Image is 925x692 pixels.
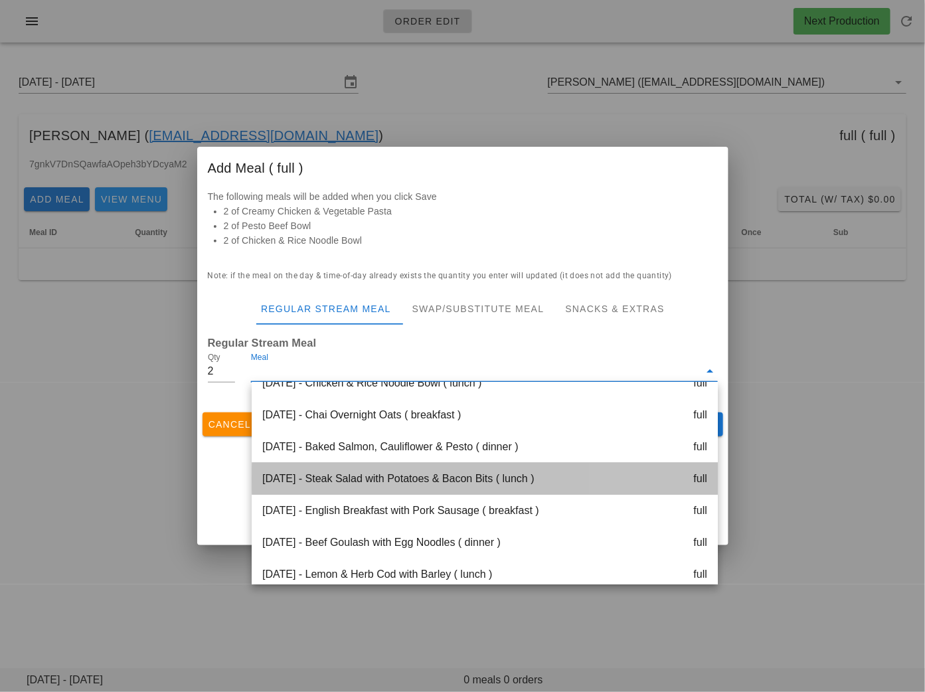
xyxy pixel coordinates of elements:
div: [DATE] - Chicken & Rice Noodle Bowl ( lunch ) [252,367,718,399]
label: Meal [251,353,268,363]
div: [DATE] - Lemon & Herb Cod with Barley ( lunch ) [252,559,718,590]
span: full [694,471,707,487]
span: full [694,503,707,519]
div: [DATE] - Chai Overnight Oats ( breakfast ) [252,399,718,431]
div: Regular Stream Meal [250,293,402,325]
li: 2 of Chicken & Rice Noodle Bowl [224,233,718,248]
span: full [694,375,707,391]
li: 2 of Pesto Beef Bowl [224,218,718,233]
span: full [694,566,707,582]
div: The following meals will be added when you click Save [197,189,728,258]
div: [DATE] - Steak Salad with Potatoes & Bacon Bits ( lunch ) [252,463,718,495]
span: full [694,407,707,423]
label: Qty [208,353,220,363]
p: Note: if the meal on the day & time-of-day already exists the quantity you enter will updated (it... [208,269,718,282]
li: 2 of Creamy Chicken & Vegetable Pasta [224,204,718,218]
div: [DATE] - English Breakfast with Pork Sausage ( breakfast ) [252,495,718,527]
div: [DATE] - Beef Goulash with Egg Noodles ( dinner ) [252,527,718,559]
span: full [694,439,707,455]
div: Swap/Substitute Meal [401,293,554,325]
div: Snacks & Extras [554,293,675,325]
span: full [694,535,707,551]
div: [DATE] - Baked Salmon, Cauliflower & Pesto ( dinner ) [252,431,718,463]
div: Add Meal ( full ) [197,147,728,189]
h3: Regular Stream Meal [208,335,718,350]
span: Cancel [208,419,252,430]
button: Cancel [203,412,257,436]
